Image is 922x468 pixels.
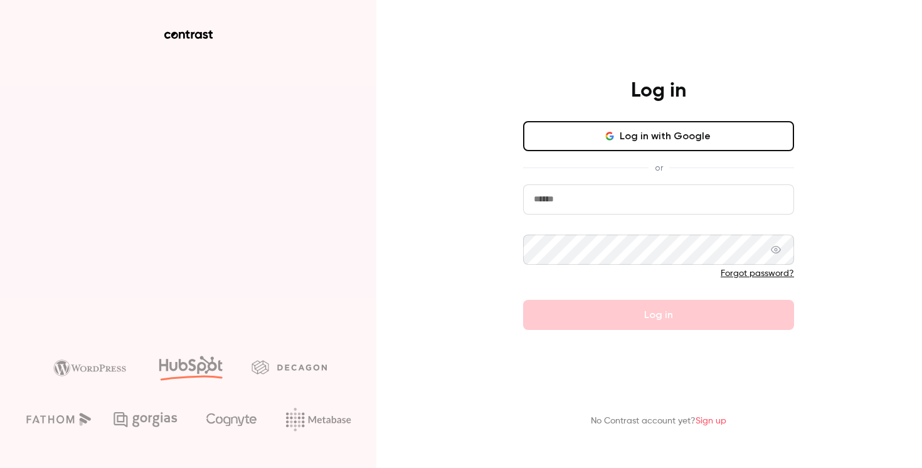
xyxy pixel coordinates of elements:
p: No Contrast account yet? [591,415,726,428]
a: Sign up [696,417,726,425]
h4: Log in [631,78,686,104]
button: Log in with Google [523,121,794,151]
span: or [649,161,669,174]
img: decagon [252,360,327,374]
a: Forgot password? [721,269,794,278]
